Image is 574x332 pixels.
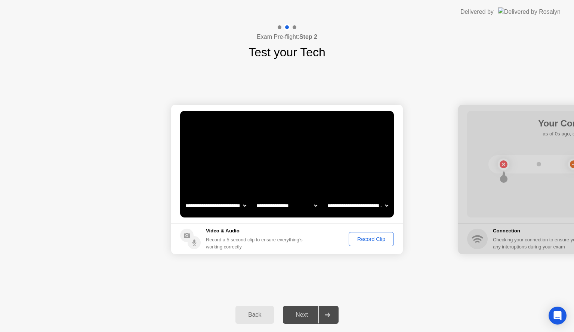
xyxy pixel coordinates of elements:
[498,7,561,16] img: Delivered by Rosalyn
[206,236,306,250] div: Record a 5 second clip to ensure everything’s working correctly
[249,43,325,61] h1: Test your Tech
[257,32,317,41] h4: Exam Pre-flight:
[285,311,318,318] div: Next
[349,232,394,246] button: Record Clip
[238,311,272,318] div: Back
[299,34,317,40] b: Step 2
[283,306,339,324] button: Next
[351,236,391,242] div: Record Clip
[326,198,390,213] select: Available microphones
[460,7,494,16] div: Delivered by
[206,227,306,235] h5: Video & Audio
[255,198,319,213] select: Available speakers
[184,198,248,213] select: Available cameras
[235,306,274,324] button: Back
[549,307,567,325] div: Open Intercom Messenger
